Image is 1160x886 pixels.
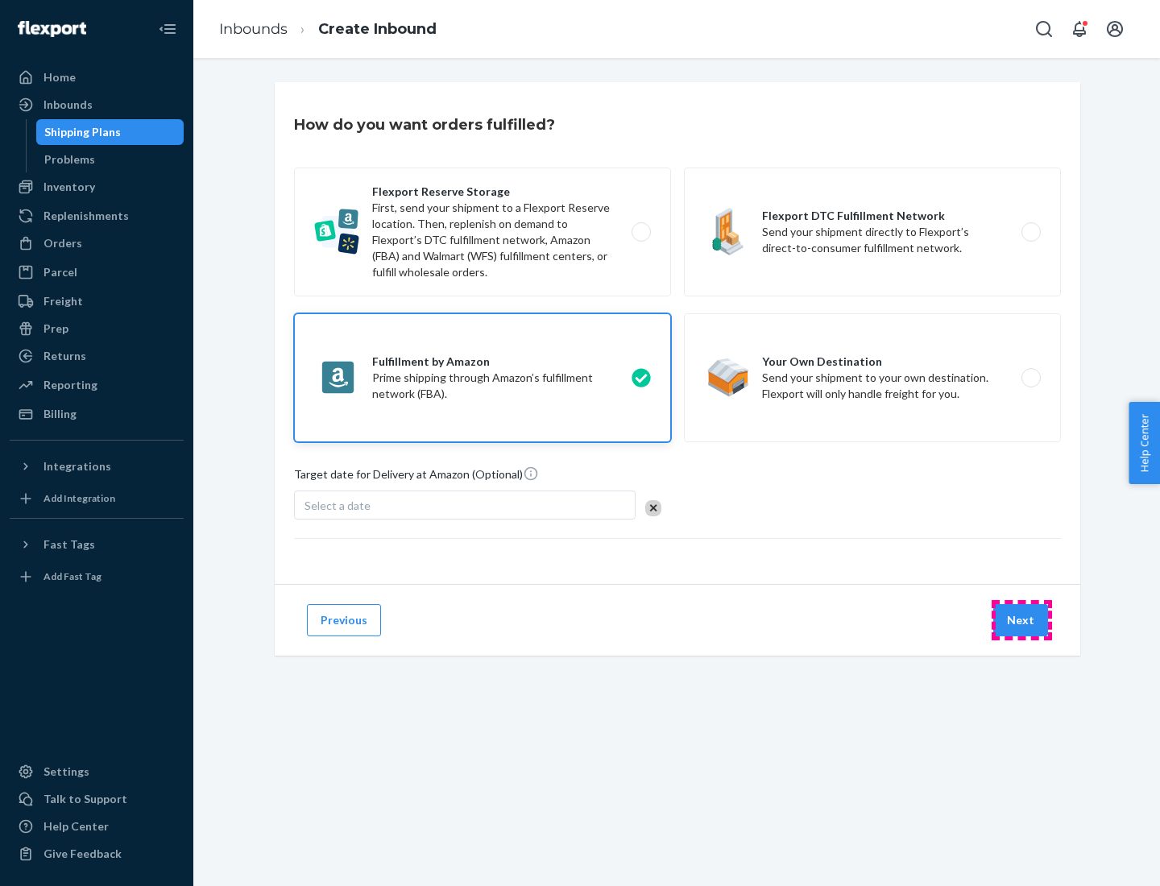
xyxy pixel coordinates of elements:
[10,343,184,369] a: Returns
[18,21,86,37] img: Flexport logo
[36,147,184,172] a: Problems
[10,564,184,590] a: Add Fast Tag
[1099,13,1131,45] button: Open account menu
[10,203,184,229] a: Replenishments
[1129,402,1160,484] button: Help Center
[36,119,184,145] a: Shipping Plans
[10,841,184,867] button: Give Feedback
[10,92,184,118] a: Inbounds
[1028,13,1060,45] button: Open Search Box
[43,179,95,195] div: Inventory
[43,846,122,862] div: Give Feedback
[294,114,555,135] h3: How do you want orders fulfilled?
[10,259,184,285] a: Parcel
[44,124,121,140] div: Shipping Plans
[43,377,97,393] div: Reporting
[43,235,82,251] div: Orders
[10,288,184,314] a: Freight
[304,499,371,512] span: Select a date
[43,491,115,505] div: Add Integration
[43,764,89,780] div: Settings
[44,151,95,168] div: Problems
[993,604,1048,636] button: Next
[10,174,184,200] a: Inventory
[10,316,184,342] a: Prep
[10,64,184,90] a: Home
[10,532,184,557] button: Fast Tags
[43,818,109,834] div: Help Center
[294,466,539,489] span: Target date for Delivery at Amazon (Optional)
[10,230,184,256] a: Orders
[10,372,184,398] a: Reporting
[43,293,83,309] div: Freight
[43,264,77,280] div: Parcel
[10,759,184,785] a: Settings
[307,604,381,636] button: Previous
[43,406,77,422] div: Billing
[151,13,184,45] button: Close Navigation
[219,20,288,38] a: Inbounds
[43,348,86,364] div: Returns
[43,569,101,583] div: Add Fast Tag
[10,486,184,511] a: Add Integration
[10,401,184,427] a: Billing
[43,321,68,337] div: Prep
[43,458,111,474] div: Integrations
[318,20,437,38] a: Create Inbound
[43,97,93,113] div: Inbounds
[43,791,127,807] div: Talk to Support
[43,208,129,224] div: Replenishments
[43,69,76,85] div: Home
[43,536,95,553] div: Fast Tags
[10,814,184,839] a: Help Center
[10,453,184,479] button: Integrations
[10,786,184,812] a: Talk to Support
[1063,13,1096,45] button: Open notifications
[206,6,449,53] ol: breadcrumbs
